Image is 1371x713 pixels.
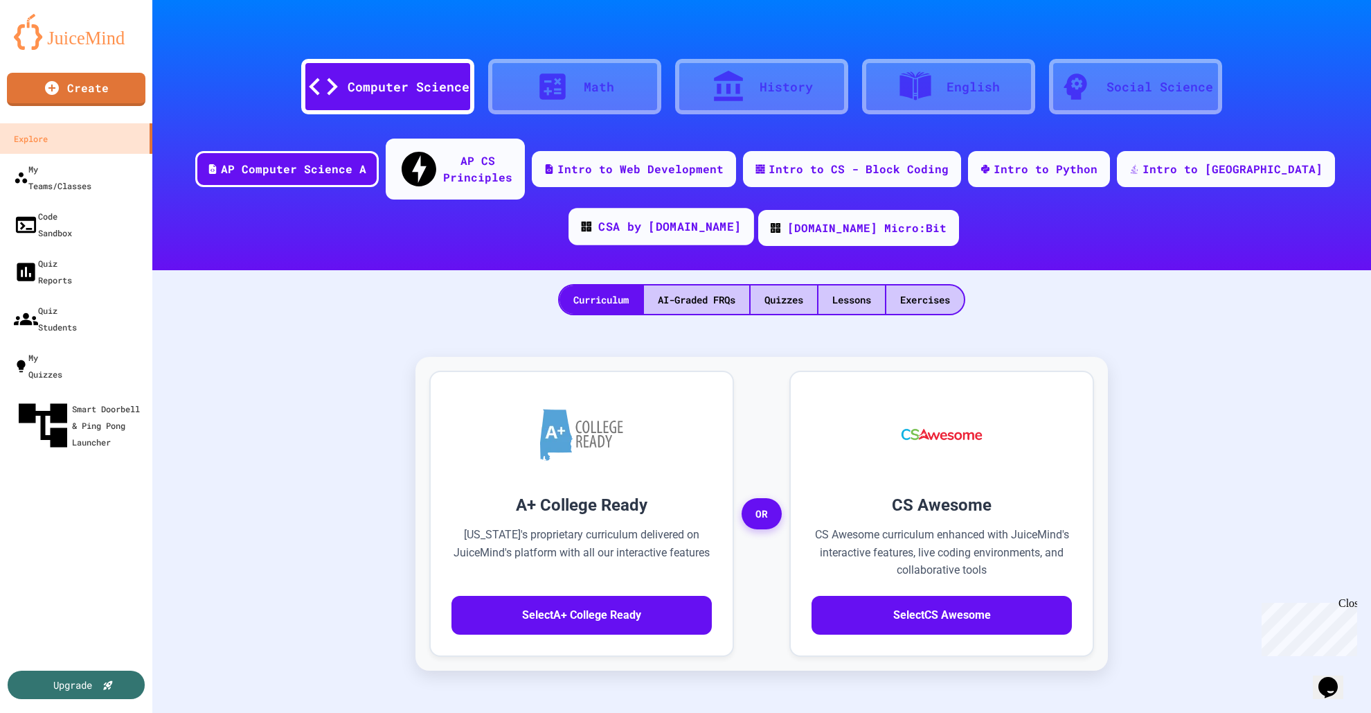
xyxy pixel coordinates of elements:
[771,223,780,233] img: CODE_logo_RGB.png
[348,78,469,96] div: Computer Science
[760,78,813,96] div: History
[451,596,712,635] button: SelectA+ College Ready
[818,285,885,314] div: Lessons
[14,130,48,147] div: Explore
[14,396,147,455] div: Smart Doorbell & Ping Pong Launcher
[14,14,138,50] img: logo-orange.svg
[994,161,1097,177] div: Intro to Python
[451,493,712,518] h3: A+ College Ready
[812,526,1072,579] p: CS Awesome curriculum enhanced with JuiceMind's interactive features, live coding environments, a...
[644,285,749,314] div: AI-Graded FRQs
[14,302,77,335] div: Quiz Students
[7,73,145,106] a: Create
[6,6,96,88] div: Chat with us now!Close
[1313,658,1357,699] iframe: chat widget
[559,285,643,314] div: Curriculum
[751,285,817,314] div: Quizzes
[1142,161,1323,177] div: Intro to [GEOGRAPHIC_DATA]
[14,208,72,241] div: Code Sandbox
[1106,78,1213,96] div: Social Science
[598,218,741,236] div: CSA by [DOMAIN_NAME]
[443,152,512,186] div: AP CS Principles
[53,678,92,692] div: Upgrade
[582,222,591,231] img: CODE_logo_RGB.png
[584,78,614,96] div: Math
[742,498,782,530] span: OR
[451,526,712,579] p: [US_STATE]'s proprietary curriculum delivered on JuiceMind's platform with all our interactive fe...
[812,596,1072,635] button: SelectCS Awesome
[769,161,949,177] div: Intro to CS - Block Coding
[14,255,72,288] div: Quiz Reports
[1256,597,1357,656] iframe: chat widget
[787,220,947,236] div: [DOMAIN_NAME] Micro:Bit
[557,161,724,177] div: Intro to Web Development
[947,78,1000,96] div: English
[14,349,62,382] div: My Quizzes
[221,161,366,177] div: AP Computer Science A
[886,285,964,314] div: Exercises
[888,393,996,476] img: CS Awesome
[540,409,623,461] img: A+ College Ready
[812,493,1072,518] h3: CS Awesome
[14,161,91,194] div: My Teams/Classes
